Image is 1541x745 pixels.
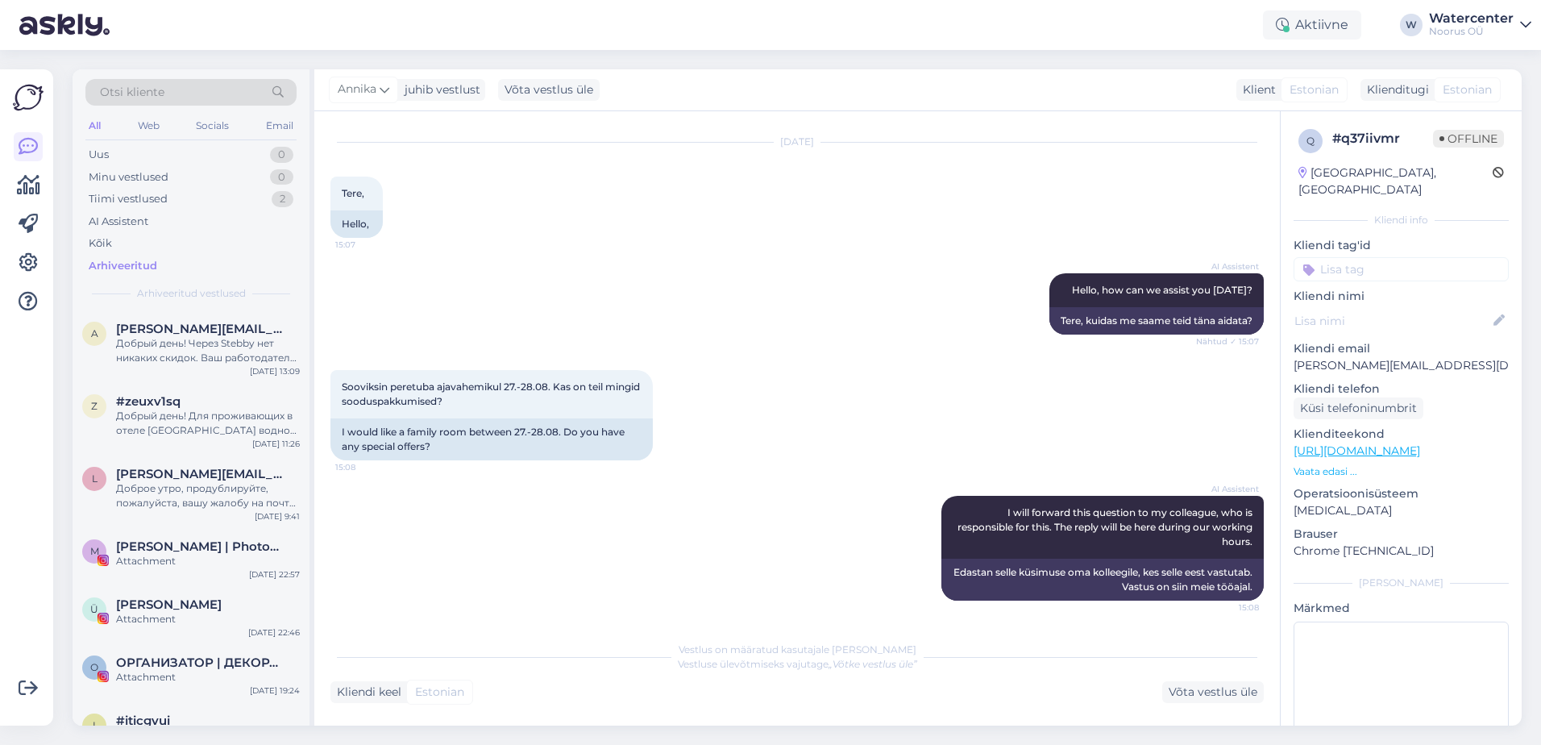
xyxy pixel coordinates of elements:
div: Võta vestlus üle [1162,681,1264,703]
div: Добрый день! Для проживающих в отеле [GEOGRAPHIC_DATA] водно-банный комплекс и аквапарк в цене пр... [116,409,300,438]
div: Attachment [116,554,300,568]
p: Märkmed [1294,600,1509,617]
div: All [85,115,104,136]
div: [DATE] 22:46 [248,626,300,639]
p: Brauser [1294,526,1509,543]
i: „Võtke vestlus üle” [829,658,917,670]
div: juhib vestlust [398,81,480,98]
div: Watercenter [1429,12,1514,25]
p: Vaata edasi ... [1294,464,1509,479]
div: Noorus OÜ [1429,25,1514,38]
div: [DATE] 22:57 [249,568,300,581]
p: Kliendi nimi [1294,288,1509,305]
div: [DATE] 13:09 [250,365,300,377]
span: AI Assistent [1198,483,1259,495]
a: [URL][DOMAIN_NAME] [1294,443,1420,458]
p: [PERSON_NAME][EMAIL_ADDRESS][DOMAIN_NAME] [1294,357,1509,374]
div: [DATE] 9:41 [255,510,300,522]
div: Klienditugi [1360,81,1429,98]
div: Minu vestlused [89,169,168,185]
p: Klienditeekond [1294,426,1509,443]
span: I will forward this question to my colleague, who is responsible for this. The reply will be here... [957,506,1255,547]
span: Annika [338,81,376,98]
span: q [1306,135,1315,147]
span: AI Assistent [1198,260,1259,273]
div: Kliendi keel [330,684,401,701]
span: Otsi kliente [100,84,164,101]
div: AI Assistent [89,214,148,230]
span: Hello, how can we assist you [DATE]? [1072,284,1252,296]
span: Arhiveeritud vestlused [137,286,246,301]
p: Kliendi tag'id [1294,237,1509,254]
p: Operatsioonisüsteem [1294,485,1509,502]
span: О [90,661,98,673]
div: 0 [270,147,293,163]
span: Estonian [415,684,464,701]
span: l [92,472,98,485]
div: Arhiveeritud [89,258,157,274]
div: Socials [193,115,232,136]
div: 2 [272,191,293,207]
div: I would like a family room between 27.-28.08. Do you have any special offers? [330,418,653,460]
span: Ü [90,603,98,615]
span: Ülle Leok [116,597,222,612]
span: z [91,400,98,412]
div: Tiimi vestlused [89,191,168,207]
div: [DATE] [330,135,1264,149]
div: 0 [270,169,293,185]
div: Attachment [116,670,300,685]
p: Kliendi email [1294,340,1509,357]
input: Lisa tag [1294,257,1509,281]
div: W [1400,14,1423,36]
div: [PERSON_NAME] [1294,576,1509,590]
p: Chrome [TECHNICAL_ID] [1294,543,1509,560]
p: [MEDICAL_DATA] [1294,502,1509,519]
div: Küsi telefoninumbrit [1294,397,1423,419]
div: Aktiivne [1263,10,1361,40]
div: Edastan selle küsimuse oma kolleegile, kes selle eest vastutab. Vastus on siin meie tööajal. [941,559,1264,601]
div: Kliendi info [1294,213,1509,227]
a: WatercenterNoorus OÜ [1429,12,1531,38]
span: Tere, [342,187,364,199]
div: Доброе утро, продублируйте, пожалуйста, вашу жалобу на почту руководителя водно-банного комплекса... [116,481,300,510]
div: Attachment [116,612,300,626]
div: Võta vestlus üle [498,79,600,101]
div: Klient [1236,81,1276,98]
span: Estonian [1290,81,1339,98]
span: libert.viktoria@gmail.com [116,467,284,481]
span: ОРГАНИЗАТОР | ДЕКОРАТОР | СВАДЬБЫ | МЕРОПРИЯТИЯ [116,656,284,670]
img: Askly Logo [13,82,44,113]
p: Kliendi telefon [1294,381,1509,397]
span: M [90,545,99,557]
div: Hello, [330,210,383,238]
div: Email [263,115,297,136]
span: #zeuxv1sq [116,394,181,409]
span: anzhela.aas@gmail.com [116,322,284,336]
span: 15:07 [335,239,396,251]
span: Vestluse ülevõtmiseks vajutage [678,658,917,670]
div: Tere, kuidas me saame teid täna aidata? [1049,307,1264,335]
div: [DATE] 11:26 [252,438,300,450]
div: [DATE] 19:24 [250,685,300,697]
div: Kõik [89,235,112,252]
span: Vestlus on määratud kasutajale [PERSON_NAME] [679,643,916,656]
div: Добрый день! Через Stebby нет никаких скидок. Ваш работодатель компенсирует часть билетов или пол... [116,336,300,365]
div: Uus [89,147,109,163]
input: Lisa nimi [1294,312,1490,330]
span: #iticgvui [116,714,170,728]
span: Nähtud ✓ 15:07 [1196,335,1259,348]
div: [GEOGRAPHIC_DATA], [GEOGRAPHIC_DATA] [1298,164,1493,198]
span: i [93,719,96,731]
span: 15:08 [335,461,396,473]
span: Maria Baskevits | Photographer Estonia, Finland, Norway, Europe [116,539,284,554]
span: Estonian [1443,81,1492,98]
span: Sooviksin peretuba ajavahemikul 27.-28.08. Kas on teil mingid sooduspakkumised? [342,381,642,407]
div: # q37iivmr [1332,129,1433,148]
div: Web [135,115,163,136]
span: Offline [1433,130,1504,148]
span: a [91,327,98,339]
span: 15:08 [1198,601,1259,614]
